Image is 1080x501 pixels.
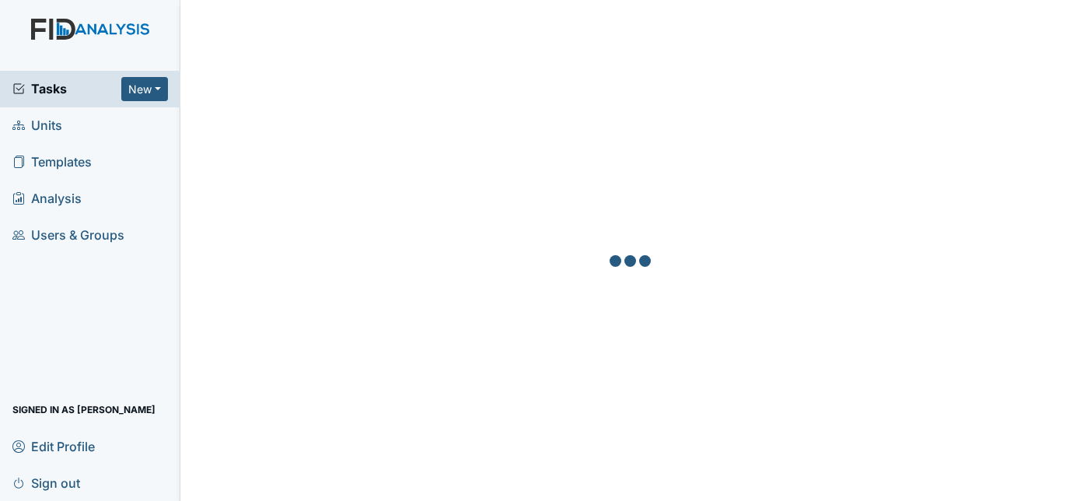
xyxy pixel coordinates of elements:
[12,398,156,422] span: Signed in as [PERSON_NAME]
[12,79,121,98] a: Tasks
[12,150,92,174] span: Templates
[12,471,80,495] span: Sign out
[121,77,168,101] button: New
[12,114,62,138] span: Units
[12,187,82,211] span: Analysis
[12,223,124,247] span: Users & Groups
[12,434,95,458] span: Edit Profile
